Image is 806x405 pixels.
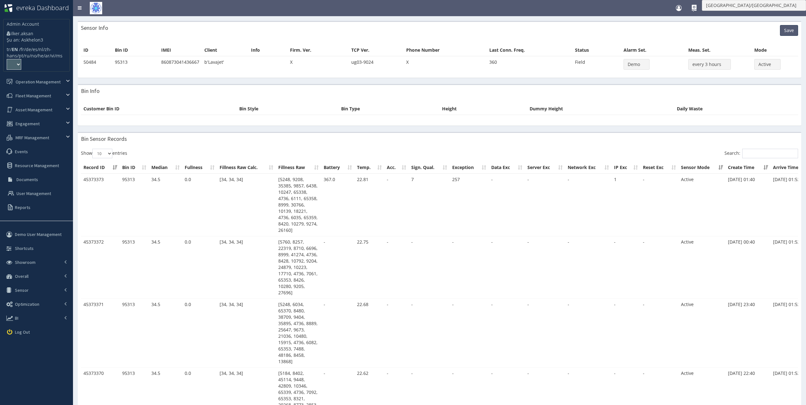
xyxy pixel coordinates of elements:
[525,299,565,368] td: -
[287,44,348,56] th: Firm. Ver.
[525,174,565,236] td: -
[182,162,217,173] th: Fullness: activate to sort column ascending
[81,162,120,173] th: Record ID: activate to sort column ascending
[38,53,43,59] a: he
[16,79,61,85] span: Operation Management
[611,299,640,368] td: -
[7,46,66,59] li: / / / / / / / / / / / / /
[16,107,52,113] span: Asset Management
[15,259,36,265] span: Showroom
[384,174,409,236] td: -
[159,56,202,72] td: 860873041436667
[81,44,112,56] th: ID
[439,103,527,115] th: Height
[725,299,770,368] td: [DATE] 23:40
[202,56,248,72] td: b'Lavajet'
[409,162,450,173] th: Sign. Qual.: activate to sort column ascending
[339,103,439,115] th: Bin Type
[450,236,489,299] td: -
[321,174,354,236] td: 367.0
[182,299,217,368] td: 0.0
[31,53,36,59] a: no
[149,299,182,368] td: 34.5
[2,186,73,200] a: User Management
[7,46,10,52] a: tr
[81,25,108,31] h3: Sensor Info
[81,299,120,368] td: 45373371
[489,299,525,368] td: -
[354,299,384,368] td: 22.68
[15,149,28,154] span: Events
[725,174,770,236] td: [DATE] 01:40
[640,174,678,236] td: -
[159,44,202,56] th: IMEI
[349,56,404,72] td: ug03-9024
[572,44,621,56] th: Status
[12,46,18,52] b: EN
[7,21,43,27] p: Admin Account
[25,53,30,59] a: ru
[56,53,63,59] a: ms
[287,56,348,72] td: X
[404,56,487,72] td: X
[182,174,217,236] td: 0.0
[112,56,158,72] td: 95313
[565,174,611,236] td: -
[706,2,798,9] span: [GEOGRAPHIC_DATA]/[GEOGRAPHIC_DATA]
[15,163,59,168] span: Resource Management
[81,103,237,115] th: Customer Bin ID
[758,61,772,68] span: Active
[725,162,770,173] th: Create Time: activate to sort column ascending
[754,59,781,70] button: Active
[248,44,287,56] th: Info
[17,177,38,182] span: Documents
[81,236,120,299] td: 45373372
[120,162,149,173] th: Bin ID: activate to sort column ascending
[276,162,321,173] th: Fillness Raw: activate to sort column ascending
[640,299,678,368] td: -
[565,299,611,368] td: -
[640,162,678,173] th: Reset Exc: activate to sort column ascending
[92,149,112,158] select: Showentries
[489,162,525,173] th: Data Exc: activate to sort column ascending
[624,59,650,70] button: Demo
[321,299,354,368] td: -
[81,174,120,236] td: 45373373
[450,299,489,368] td: -
[349,44,404,56] th: TCP Ver.
[217,299,276,368] td: [34, 34, 34]
[321,236,354,299] td: -
[487,44,572,56] th: Last Conn. Freq.
[15,273,29,279] span: Overall
[45,53,50,59] a: ar
[120,174,149,236] td: 95313
[692,61,723,68] span: every 3 hours
[276,236,321,299] td: [5760, 8257, 22319, 8710, 6696, 8999, 41274, 4736, 8428, 10792, 9204, 24879, 10223, 17710, 4736, ...
[217,236,276,299] td: [34, 34, 34]
[149,162,182,173] th: Median: activate to sort column ascending
[640,236,678,299] td: -
[450,174,489,236] td: 257
[16,3,69,12] span: evreka Dashboard
[81,136,127,142] h3: Bin Sensor Records
[217,174,276,236] td: [34, 34, 34]
[780,25,798,36] button: Save
[15,315,18,321] span: BI
[628,61,641,68] span: Demo
[487,56,572,72] td: 360
[752,44,798,56] th: Mode
[742,149,798,158] input: Search:
[354,162,384,173] th: Temp.: activate to sort column ascending
[678,299,725,368] td: Active
[120,236,149,299] td: 95313
[276,174,321,236] td: [5248, 9208, 35385, 9857, 6438, 10247, 65338, 4736, 6111, 65358, 8999, 30766, 10139, 18221, 4736,...
[678,162,725,173] th: Sensor Mode: activate to sort column ascending
[611,162,640,173] th: IP Exc: activate to sort column ascending
[81,56,112,72] td: 50484
[489,174,525,236] td: -
[19,53,23,59] a: pt
[409,299,450,368] td: -
[51,53,55,59] a: vi
[149,174,182,236] td: 34.5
